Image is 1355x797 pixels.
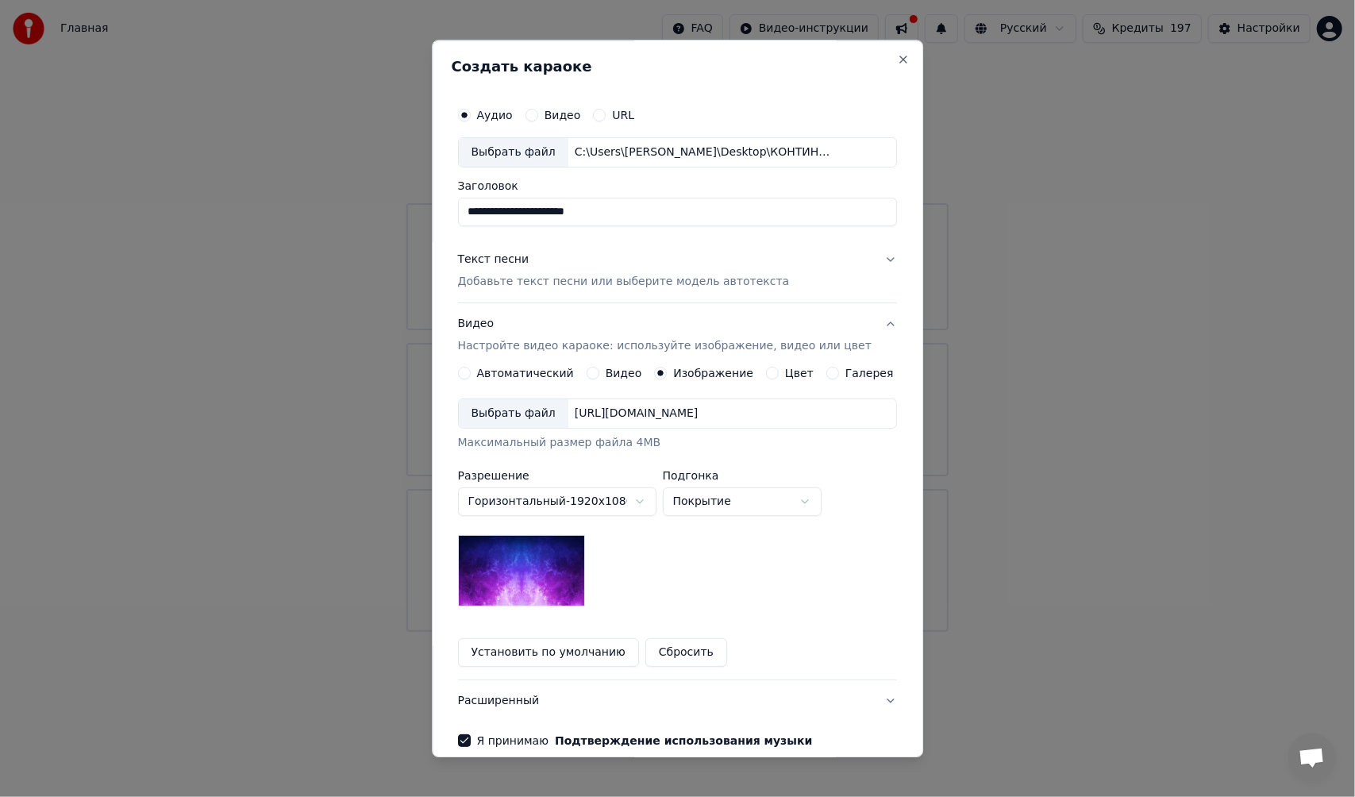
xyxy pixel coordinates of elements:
button: Текст песниДобавьте текст песни или выберите модель автотекста [458,239,897,302]
label: Я принимаю [477,735,813,746]
div: C:\Users\[PERSON_NAME]\Desktop\КОНТИНЕНТ\Слёзы\Гости [PERSON_NAME] - Обещай.mp3 [568,144,838,160]
div: Видео [458,316,872,354]
div: ВидеоНастройте видео караоке: используйте изображение, видео или цвет [458,367,897,680]
p: Добавьте текст песни или выберите модель автотекста [458,274,790,290]
button: ВидеоНастройте видео караоке: используйте изображение, видео или цвет [458,303,897,367]
button: Сбросить [645,638,727,667]
p: Настройте видео караоке: используйте изображение, видео или цвет [458,338,872,354]
label: Автоматический [477,368,574,379]
h2: Создать караоке [452,60,903,74]
label: Разрешение [458,470,656,481]
div: Выбрать файл [459,138,568,167]
label: Заголовок [458,180,897,191]
button: Расширенный [458,680,897,722]
label: Изображение [674,368,754,379]
div: [URL][DOMAIN_NAME] [568,406,705,422]
button: Я принимаю [555,735,812,746]
label: Видео [606,368,642,379]
label: Видео [545,110,581,121]
label: Галерея [845,368,894,379]
label: Подгонка [663,470,822,481]
button: Установить по умолчанию [458,638,639,667]
label: Цвет [785,368,814,379]
label: URL [613,110,635,121]
div: Текст песни [458,252,529,268]
div: Выбрать файл [459,399,568,428]
div: Максимальный размер файла 4MB [458,435,897,451]
label: Аудио [477,110,513,121]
